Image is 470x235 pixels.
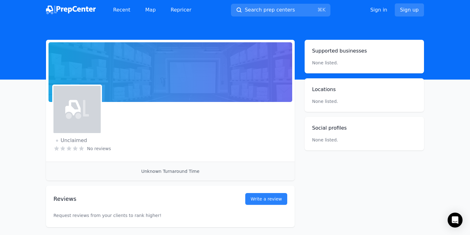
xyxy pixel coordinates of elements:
[370,6,387,14] a: Sign in
[87,145,111,152] span: No reviews
[56,137,87,144] span: Unclaimed
[108,4,135,16] a: Recent
[46,6,96,14] img: PrepCenter
[312,98,417,104] p: None listed.
[53,200,287,231] p: Request reviews from your clients to rank higher!
[231,4,330,16] button: Search prep centers⌘K
[166,4,196,16] a: Repricer
[245,193,287,205] a: Write a review
[53,195,225,203] h2: Reviews
[317,7,322,13] kbd: ⌘
[312,124,417,132] h2: Social profiles
[448,213,463,228] div: Open Intercom Messenger
[65,98,89,121] img: icon-light.svg
[312,137,338,143] p: None listed.
[312,60,338,66] p: None listed.
[312,47,417,55] h2: Supported businesses
[312,86,417,93] h2: Locations
[322,7,326,13] kbd: K
[141,169,199,174] span: Unknown Turnaround Time
[395,3,424,16] a: Sign up
[140,4,161,16] a: Map
[245,6,295,14] span: Search prep centers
